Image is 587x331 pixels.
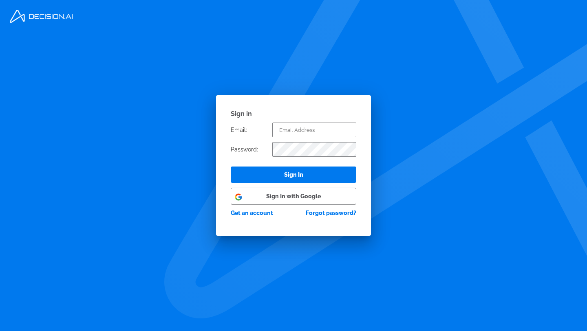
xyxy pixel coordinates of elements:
h3: Sign in [231,110,356,118]
p: Email: [231,127,247,133]
input: Email Address [272,123,356,137]
button: Sign In with Google [231,188,356,205]
p: Get an account [231,210,273,216]
p: Password: [231,146,258,153]
button: Sign In [231,167,356,183]
p: Forgot password? [306,210,356,216]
